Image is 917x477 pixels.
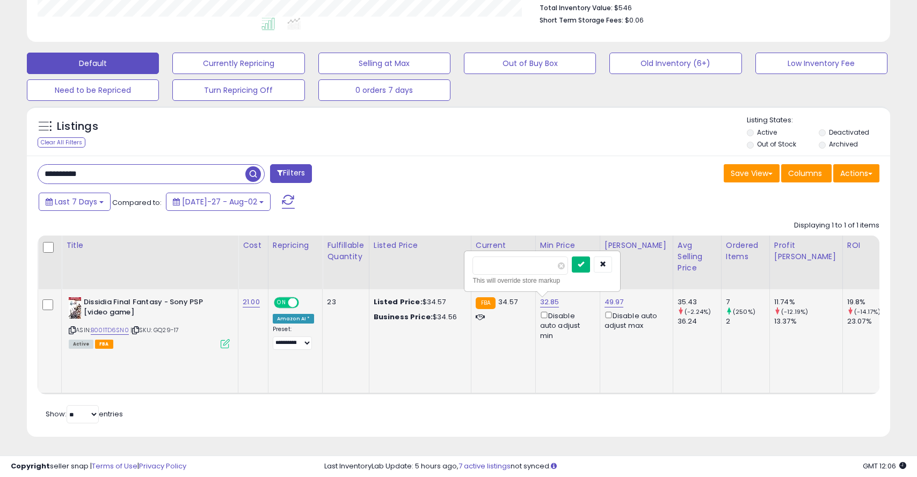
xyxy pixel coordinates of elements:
[91,326,129,335] a: B001TD6SN0
[757,140,796,149] label: Out of Stock
[685,307,711,316] small: (-2.24%)
[829,140,858,149] label: Archived
[472,275,612,286] div: This will override store markup
[92,461,137,471] a: Terms of Use
[55,196,97,207] span: Last 7 Days
[27,53,159,74] button: Default
[678,317,721,326] div: 36.24
[747,115,890,126] p: Listing States:
[540,16,623,25] b: Short Term Storage Fees:
[69,340,93,349] span: All listings currently available for purchase on Amazon
[464,53,596,74] button: Out of Buy Box
[275,298,288,307] span: ON
[84,297,214,320] b: Dissidia Final Fantasy - Sony PSP [video game]
[726,297,769,307] div: 7
[273,326,315,350] div: Preset:
[863,461,906,471] span: 2025-08-11 12:06 GMT
[27,79,159,101] button: Need to be Repriced
[794,221,879,231] div: Displaying 1 to 1 of 1 items
[625,15,644,25] span: $0.06
[374,312,433,322] b: Business Price:
[829,128,869,137] label: Deactivated
[609,53,741,74] button: Old Inventory (6+)
[273,240,318,251] div: Repricing
[476,297,496,309] small: FBA
[318,79,450,101] button: 0 orders 7 days
[270,164,312,183] button: Filters
[605,310,665,331] div: Disable auto adjust max
[678,240,717,274] div: Avg Selling Price
[69,297,230,347] div: ASIN:
[243,297,260,307] a: 21.00
[172,53,304,74] button: Currently Repricing
[327,240,364,262] div: Fulfillable Quantity
[182,196,257,207] span: [DATE]-27 - Aug-02
[724,164,780,182] button: Save View
[374,297,423,307] b: Listed Price:
[678,297,721,307] div: 35.43
[781,164,832,182] button: Columns
[774,297,842,307] div: 11.74%
[540,3,613,12] b: Total Inventory Value:
[374,240,467,251] div: Listed Price
[847,240,886,251] div: ROI
[755,53,887,74] button: Low Inventory Fee
[605,297,624,307] a: 49.97
[847,297,891,307] div: 19.8%
[605,240,668,251] div: [PERSON_NAME]
[172,79,304,101] button: Turn Repricing Off
[788,168,822,179] span: Columns
[781,307,808,316] small: (-12.19%)
[833,164,879,182] button: Actions
[726,317,769,326] div: 2
[139,461,186,471] a: Privacy Policy
[130,326,179,334] span: | SKU: GQ29-17
[46,409,123,419] span: Show: entries
[540,1,871,13] li: $546
[540,310,592,341] div: Disable auto adjust min
[297,298,315,307] span: OFF
[57,119,98,134] h5: Listings
[726,240,765,262] div: Ordered Items
[774,240,838,262] div: Profit [PERSON_NAME]
[11,461,186,472] div: seller snap | |
[458,461,511,471] a: 7 active listings
[733,307,755,316] small: (250%)
[327,297,360,307] div: 23
[374,312,463,322] div: $34.56
[324,461,906,472] div: Last InventoryLab Update: 5 hours ago, not synced.
[757,128,777,137] label: Active
[854,307,880,316] small: (-14.17%)
[166,193,271,211] button: [DATE]-27 - Aug-02
[66,240,234,251] div: Title
[243,240,264,251] div: Cost
[847,317,891,326] div: 23.07%
[38,137,85,148] div: Clear All Filters
[374,297,463,307] div: $34.57
[112,197,162,208] span: Compared to:
[11,461,50,471] strong: Copyright
[39,193,111,211] button: Last 7 Days
[476,240,531,262] div: Current Buybox Price
[540,297,559,307] a: 32.85
[498,297,518,307] span: 34.57
[318,53,450,74] button: Selling at Max
[95,340,113,349] span: FBA
[273,314,315,324] div: Amazon AI *
[69,297,81,319] img: 51iHlzgJ-vL._SL40_.jpg
[774,317,842,326] div: 13.37%
[540,240,595,251] div: Min Price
